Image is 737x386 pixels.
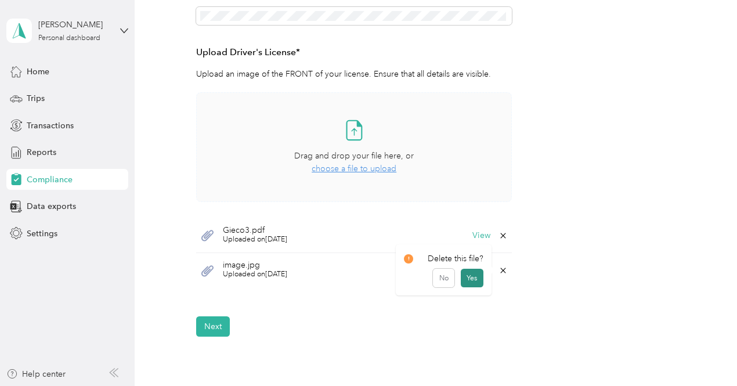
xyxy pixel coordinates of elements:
span: Settings [27,228,57,240]
span: Gieco3.pdf [223,226,287,235]
span: Uploaded on [DATE] [223,235,287,245]
button: Help center [6,368,66,380]
span: Compliance [27,174,73,186]
span: Transactions [27,120,74,132]
div: Delete this file? [404,252,483,265]
button: Next [196,316,230,337]
span: Home [27,66,49,78]
iframe: Everlance-gr Chat Button Frame [672,321,737,386]
span: Drag and drop your file here, or [294,151,414,161]
p: Upload an image of the FRONT of your license. Ensure that all details are visible. [196,68,512,80]
div: Personal dashboard [38,35,100,42]
span: Uploaded on [DATE] [223,269,287,280]
span: Trips [27,92,45,104]
span: Drag and drop your file here, orchoose a file to upload [197,93,511,201]
span: choose a file to upload [312,164,396,174]
span: Reports [27,146,56,158]
span: Data exports [27,200,76,212]
h3: Upload Driver's License* [196,45,512,60]
span: image.jpg [223,261,287,269]
button: View [472,232,490,240]
button: Yes [461,269,483,287]
div: [PERSON_NAME] [38,19,111,31]
button: No [433,269,454,287]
